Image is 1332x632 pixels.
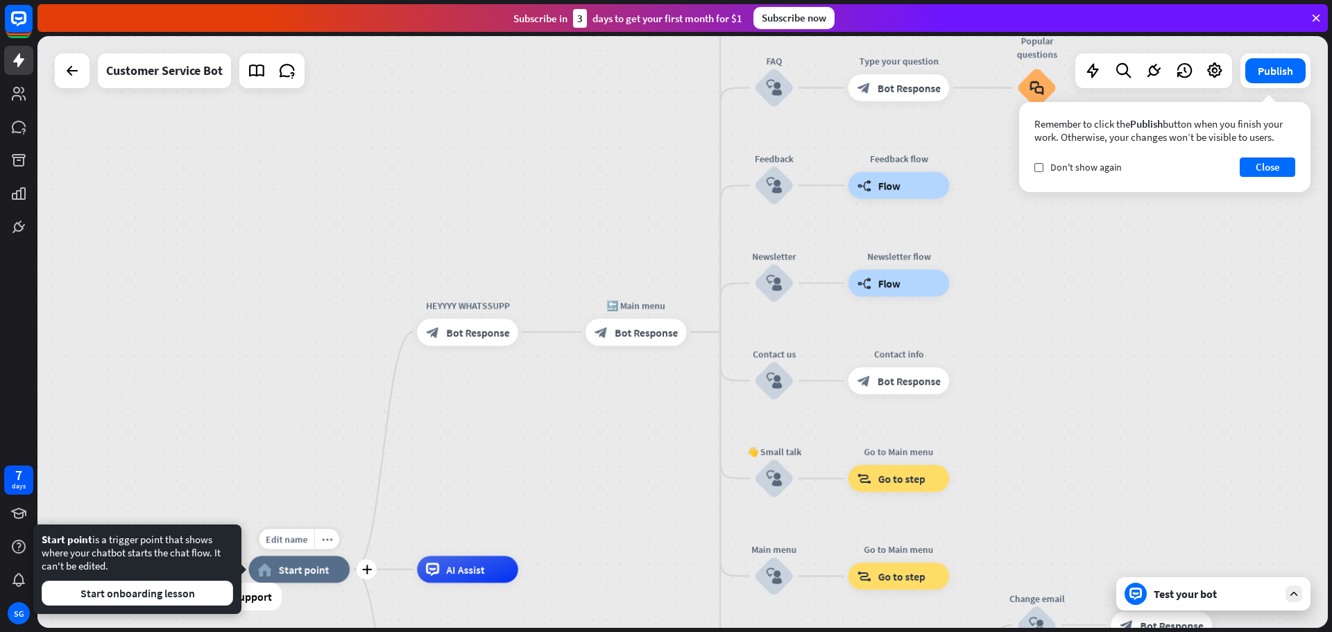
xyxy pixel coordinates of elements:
[878,472,925,485] span: Go to step
[838,250,959,263] div: Newsletter flow
[8,602,30,624] div: SG
[407,298,529,311] div: HEYYYY WHATSSUPP
[734,347,815,360] div: Contact us
[877,81,940,94] span: Bot Response
[42,581,233,606] button: Start onboarding lesson
[766,178,782,194] i: block_user_input
[266,533,307,545] span: Edit name
[838,152,959,165] div: Feedback flow
[573,9,587,28] div: 3
[1030,80,1043,95] i: block_faq
[42,533,233,606] div: is a trigger point that shows where your chatbot starts the chat flow. It can't be edited.
[878,570,925,583] span: Go to step
[595,325,608,339] i: block_bot_response
[1130,117,1163,130] span: Publish
[766,275,782,291] i: block_user_input
[766,568,782,584] i: block_user_input
[857,179,871,192] i: builder_tree
[446,563,484,576] span: AI Assist
[426,325,439,339] i: block_bot_response
[1154,587,1279,601] div: Test your bot
[838,54,959,67] div: Type your question
[4,466,33,495] a: 7 days
[766,470,782,486] i: block_user_input
[1140,618,1203,631] span: Bot Response
[766,373,782,388] i: block_user_input
[1050,161,1122,173] span: Don't show again
[857,570,871,583] i: block_goto
[734,152,815,165] div: Feedback
[513,9,742,28] div: Subscribe in days to get your first month for $1
[838,445,959,458] div: Go to Main menu
[322,534,333,545] i: more_horiz
[575,298,697,311] div: 🔙 Main menu
[232,586,272,608] span: Support
[753,7,835,29] div: Subscribe now
[734,250,815,263] div: Newsletter
[257,563,271,576] i: home_2
[878,179,900,192] span: Flow
[734,54,815,67] div: FAQ
[857,81,870,94] i: block_bot_response
[1240,157,1295,177] button: Close
[996,591,1077,604] div: Change email
[1101,591,1222,604] div: Change email
[838,347,959,360] div: Contact info
[734,445,815,458] div: 👋 Small talk
[11,6,53,47] button: Open LiveChat chat widget
[12,481,26,491] div: days
[734,543,815,556] div: Main menu
[766,80,782,96] i: block_user_input
[857,276,871,289] i: builder_tree
[857,472,871,485] i: block_goto
[1120,618,1133,631] i: block_bot_response
[615,325,678,339] span: Bot Response
[878,276,900,289] span: Flow
[838,543,959,556] div: Go to Main menu
[446,325,509,339] span: Bot Response
[15,469,22,481] div: 7
[361,565,372,574] i: plus
[1007,34,1067,61] div: Popular questions
[877,374,940,387] span: Bot Response
[106,53,223,88] div: Customer Service Bot
[857,374,870,387] i: block_bot_response
[1034,117,1295,144] div: Remember to click the button when you finish your work. Otherwise, your changes won’t be visible ...
[42,533,92,546] span: Start point
[1245,58,1306,83] button: Publish
[278,563,329,576] span: Start point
